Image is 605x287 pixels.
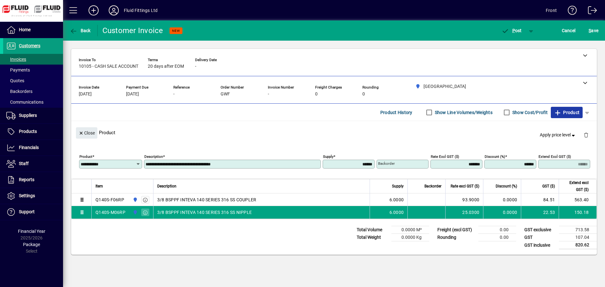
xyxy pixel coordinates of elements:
span: Reports [19,177,34,182]
button: Back [68,25,92,36]
a: Products [3,124,63,140]
a: Communications [3,97,63,107]
app-page-header-button: Back [63,25,98,36]
td: 0.0000 [483,193,521,206]
span: Description [157,183,176,190]
span: P [512,28,515,33]
span: Rate excl GST ($) [451,183,479,190]
span: Communications [6,100,43,105]
span: GWF [221,92,230,97]
td: 0.0000 [483,206,521,219]
button: Post [498,25,525,36]
span: Support [19,209,35,214]
span: Apply price level [540,132,576,138]
td: Total Volume [354,226,391,234]
td: GST inclusive [521,241,559,249]
span: - [195,64,196,69]
div: Customer Invoice [102,26,163,36]
span: Back [70,28,91,33]
span: S [589,28,591,33]
td: 563.40 [559,193,596,206]
span: NEW [172,29,180,33]
td: 107.04 [559,234,597,241]
td: 0.00 [478,234,516,241]
span: 6.0000 [389,197,404,203]
button: Close [76,127,97,139]
div: 93.9000 [449,197,479,203]
span: Discount (%) [496,183,517,190]
div: 25.0300 [449,209,479,215]
td: 820.62 [559,241,597,249]
td: 0.0000 M³ [391,226,429,234]
mat-label: Supply [323,154,333,159]
div: Product [71,121,597,144]
span: Cancel [562,26,576,36]
span: Invoices [6,57,26,62]
button: Apply price level [537,129,579,141]
span: 6.0000 [389,209,404,215]
mat-label: Description [144,154,163,159]
span: ave [589,26,598,36]
span: Package [23,242,40,247]
a: Backorders [3,86,63,97]
a: Invoices [3,54,63,65]
span: Item [95,183,103,190]
span: Products [19,129,37,134]
span: 20 days after EOM [148,64,184,69]
td: Total Weight [354,234,391,241]
button: Profile [104,5,124,16]
mat-label: Backorder [378,161,395,166]
span: 0 [315,92,318,97]
span: Quotes [6,78,24,83]
a: Quotes [3,75,63,86]
span: Staff [19,161,29,166]
div: Fluid Fittings Ltd [124,5,158,15]
div: Q140S-M06RP [95,209,125,215]
span: Supply [392,183,404,190]
td: 0.0000 Kg [391,234,429,241]
span: Close [78,128,95,138]
span: 3/8 BSPPF INTEVA 140 SERIES 316 SS NIPPLE [157,209,252,215]
td: 0.00 [478,226,516,234]
button: Save [587,25,600,36]
span: Backorders [6,89,32,94]
mat-label: Product [79,154,92,159]
td: 713.58 [559,226,597,234]
a: Settings [3,188,63,204]
a: Support [3,204,63,220]
div: Front [546,5,557,15]
label: Show Line Volumes/Weights [434,109,493,116]
a: Logout [583,1,597,22]
a: Payments [3,65,63,75]
label: Show Cost/Profit [511,109,548,116]
mat-label: Discount (%) [485,154,505,159]
td: 84.51 [521,193,559,206]
span: Product History [380,107,412,118]
span: Settings [19,193,35,198]
td: Rounding [434,234,478,241]
span: Product [554,107,579,118]
app-page-header-button: Close [74,130,99,135]
span: AUCKLAND [131,196,138,203]
a: Home [3,22,63,38]
span: 10105 - CASH SALE ACCOUNT [79,64,138,69]
a: Suppliers [3,108,63,123]
span: AUCKLAND [131,209,138,216]
span: Financials [19,145,39,150]
span: Home [19,27,31,32]
a: Staff [3,156,63,172]
span: - [173,92,175,97]
mat-label: Extend excl GST ($) [539,154,571,159]
button: Delete [579,127,594,142]
a: Financials [3,140,63,156]
div: Q140S-F06RP [95,197,124,203]
button: Product History [378,107,415,118]
button: Add [84,5,104,16]
span: GST ($) [542,183,555,190]
span: Customers [19,43,40,48]
span: - [268,92,269,97]
td: GST exclusive [521,226,559,234]
span: Financial Year [18,229,45,234]
span: [DATE] [79,92,92,97]
td: GST [521,234,559,241]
